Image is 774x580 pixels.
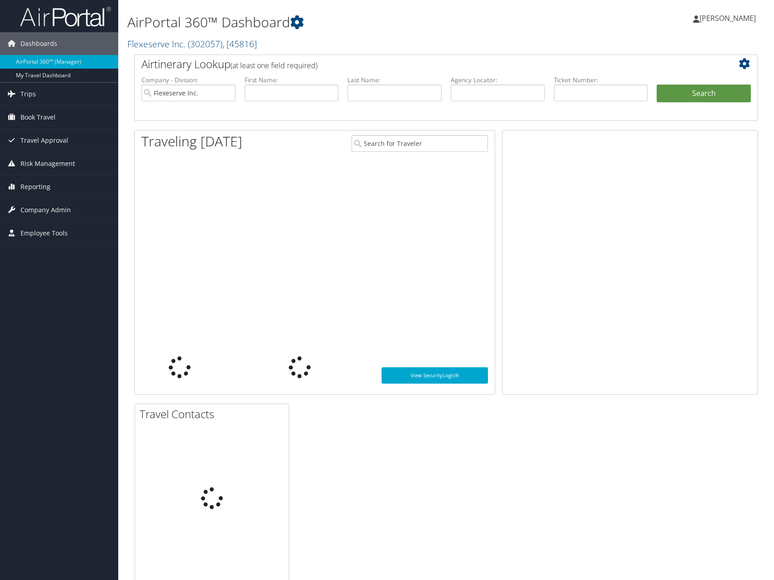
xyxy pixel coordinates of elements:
span: Risk Management [20,152,75,175]
button: Search [657,85,751,103]
span: , [ 45816 ] [222,38,257,50]
h2: Travel Contacts [140,406,289,422]
label: Ticket Number: [554,75,648,85]
h2: Airtinerary Lookup [141,56,699,72]
span: Trips [20,83,36,105]
span: (at least one field required) [231,60,317,70]
img: airportal-logo.png [20,6,111,27]
a: Flexeserve Inc. [127,38,257,50]
label: Last Name: [347,75,442,85]
label: Company - Division: [141,75,236,85]
label: Agency Locator: [451,75,545,85]
h1: AirPortal 360™ Dashboard [127,13,553,32]
span: ( 302057 ) [188,38,222,50]
span: Travel Approval [20,129,68,152]
span: Employee Tools [20,222,68,245]
span: [PERSON_NAME] [699,13,756,23]
a: [PERSON_NAME] [693,5,765,32]
label: First Name: [245,75,339,85]
span: Book Travel [20,106,55,129]
a: View SecurityLogic® [382,367,488,384]
span: Reporting [20,175,50,198]
input: Search for Traveler [352,135,488,152]
span: Company Admin [20,199,71,221]
span: Dashboards [20,32,57,55]
h1: Traveling [DATE] [141,132,242,151]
